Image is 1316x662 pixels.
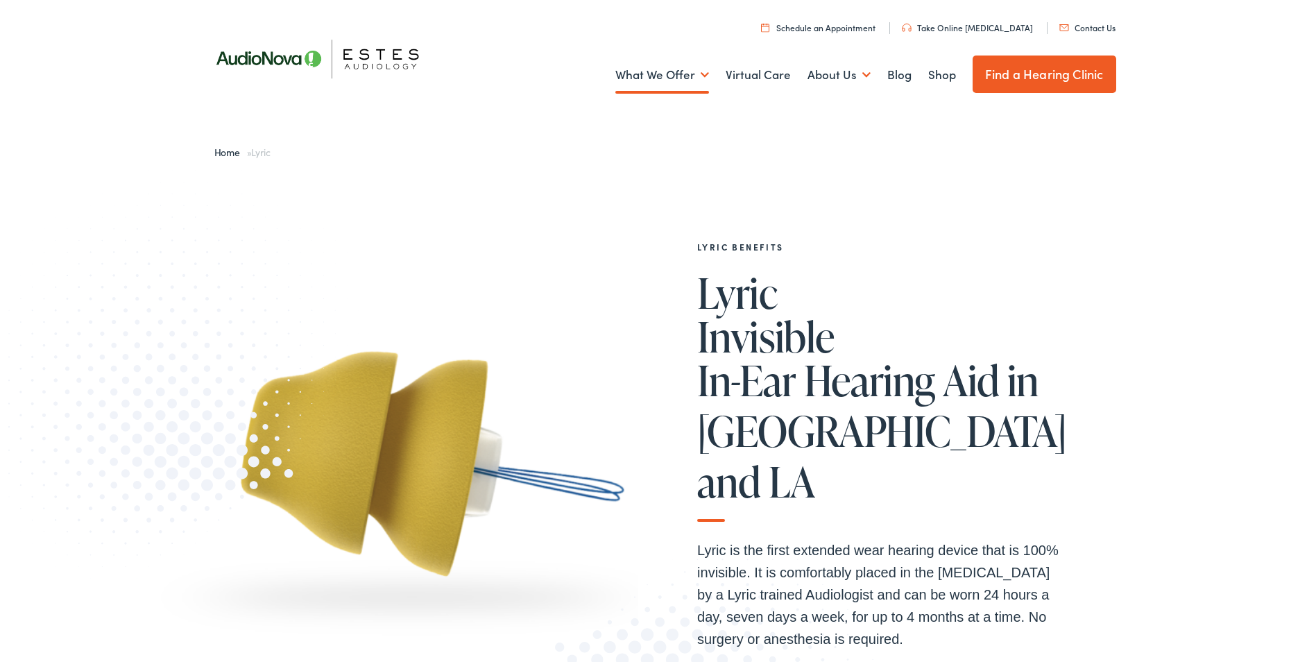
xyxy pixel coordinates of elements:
a: Home [214,145,247,159]
p: Lyric is the first extended wear hearing device that is 100% invisible. It is comfortably placed ... [697,539,1065,650]
span: Invisible [697,314,835,359]
a: Shop [928,49,956,101]
span: LA [769,459,815,504]
a: Contact Us [1059,22,1116,33]
span: in [1007,357,1039,403]
a: Find a Hearing Clinic [973,56,1116,93]
img: utility icon [761,23,769,32]
img: utility icon [902,24,912,32]
a: Virtual Care [726,49,791,101]
a: Take Online [MEDICAL_DATA] [902,22,1033,33]
span: In-Ear [697,357,796,403]
span: Lyric [697,270,777,316]
img: utility icon [1059,24,1069,31]
a: Schedule an Appointment [761,22,875,33]
span: Hearing [804,357,935,403]
a: About Us [807,49,871,101]
span: and [697,459,760,504]
span: » [214,145,271,159]
a: What We Offer [615,49,709,101]
span: [GEOGRAPHIC_DATA] [697,408,1067,454]
a: Blog [887,49,912,101]
h2: Lyric Benefits [697,242,1065,252]
span: Lyric [251,145,270,159]
span: Aid [943,357,999,403]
